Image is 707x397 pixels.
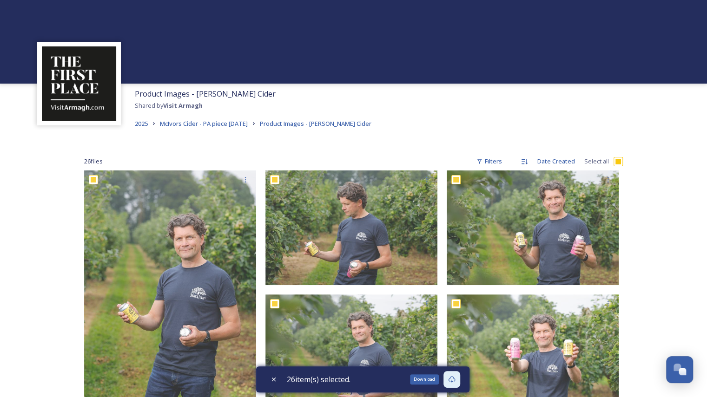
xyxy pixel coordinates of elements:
img: ABC_230725PM_McIvors - 0076.JPG [447,170,619,285]
div: Filters [472,152,507,170]
span: McIvors Cider - PA piece [DATE] [160,119,248,128]
div: Date Created [533,152,580,170]
span: 2025 [135,119,148,128]
span: Product Images - [PERSON_NAME] Cider [135,89,276,99]
a: Product Images - [PERSON_NAME] Cider [260,118,371,129]
span: Product Images - [PERSON_NAME] Cider [260,119,371,128]
img: THE-FIRST-PLACE-VISIT-ARMAGH.COM-BLACK.jpg [42,46,116,121]
button: Open Chat [666,356,693,383]
span: 26 file s [84,157,103,166]
span: 26 item(s) selected. [287,374,350,385]
a: McIvors Cider - PA piece [DATE] [160,118,248,129]
div: Download [410,374,439,384]
span: Shared by [135,101,203,110]
strong: Visit Armagh [163,101,203,110]
span: Select all [584,157,609,166]
img: ABC_230725PM_McIvors - 0077.JPG [265,170,437,285]
a: 2025 [135,118,148,129]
